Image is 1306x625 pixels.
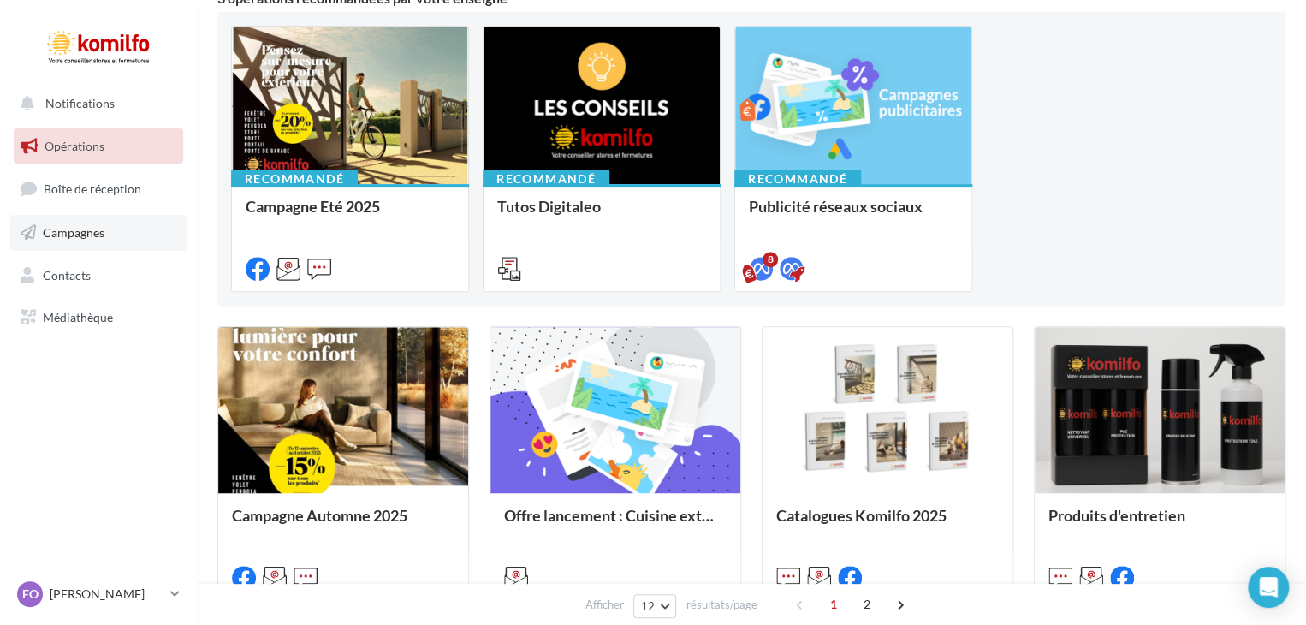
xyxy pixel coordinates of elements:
div: Open Intercom Messenger [1248,567,1289,608]
a: Contacts [10,258,187,294]
a: Campagnes [10,215,187,251]
div: Campagne Eté 2025 [246,198,454,232]
span: Fo [22,586,39,603]
div: Produits d'entretien [1048,507,1271,541]
div: Offre lancement : Cuisine extérieur [504,507,727,541]
div: 8 [763,252,778,267]
div: Recommandé [231,170,358,188]
span: Opérations [45,139,104,153]
a: Boîte de réception [10,170,187,207]
span: Contacts [43,267,91,282]
span: Notifications [45,96,115,110]
button: Notifications [10,86,180,122]
div: Recommandé [483,170,609,188]
button: 12 [633,594,677,618]
div: Campagne Automne 2025 [232,507,454,541]
span: Afficher [585,597,624,613]
span: 2 [853,591,881,618]
a: Fo [PERSON_NAME] [14,578,183,610]
span: Campagnes [43,225,104,240]
span: Médiathèque [43,310,113,324]
span: 1 [820,591,847,618]
p: [PERSON_NAME] [50,586,163,603]
div: Publicité réseaux sociaux [749,198,958,232]
div: Catalogues Komilfo 2025 [776,507,999,541]
span: Boîte de réception [44,182,141,196]
div: Tutos Digitaleo [497,198,706,232]
div: Recommandé [734,170,861,188]
span: 12 [641,599,656,613]
a: Opérations [10,128,187,164]
a: Médiathèque [10,300,187,336]
span: résultats/page [686,597,757,613]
